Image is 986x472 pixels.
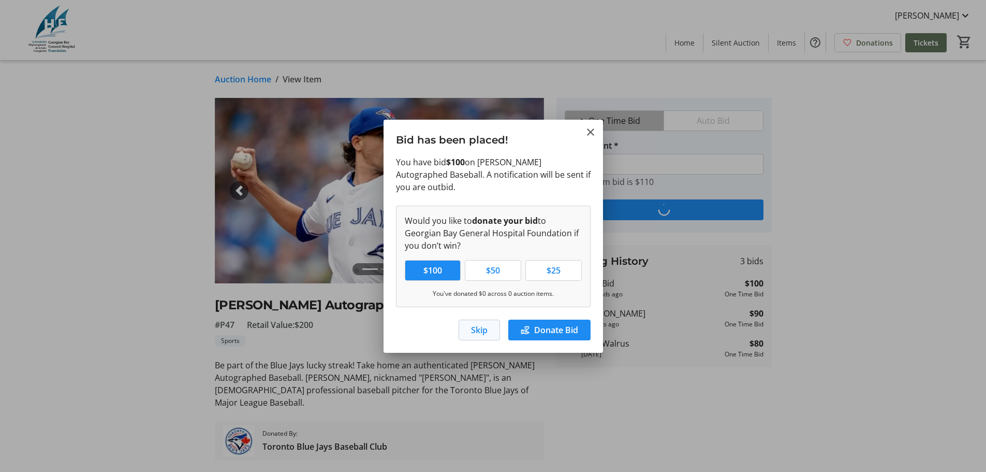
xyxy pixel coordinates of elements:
span: Donate Bid [534,324,578,336]
strong: donate your bid [472,215,538,226]
p: Would you like to to Georgian Bay General Hospital Foundation if you don’t win? [405,214,582,252]
button: Close [584,126,597,138]
h3: Bid has been placed! [384,120,603,155]
button: Donate Bid [508,320,591,340]
strong: $100 [446,156,465,168]
button: Skip [459,320,500,340]
span: Skip [471,324,488,336]
span: $25 [540,264,567,277]
p: You have bid on [PERSON_NAME] Autographed Baseball. A notification will be sent if you are outbid. [396,156,591,193]
span: $50 [480,264,506,277]
p: You've donated $0 across 0 auction items. [405,289,582,298]
span: $100 [417,264,448,277]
